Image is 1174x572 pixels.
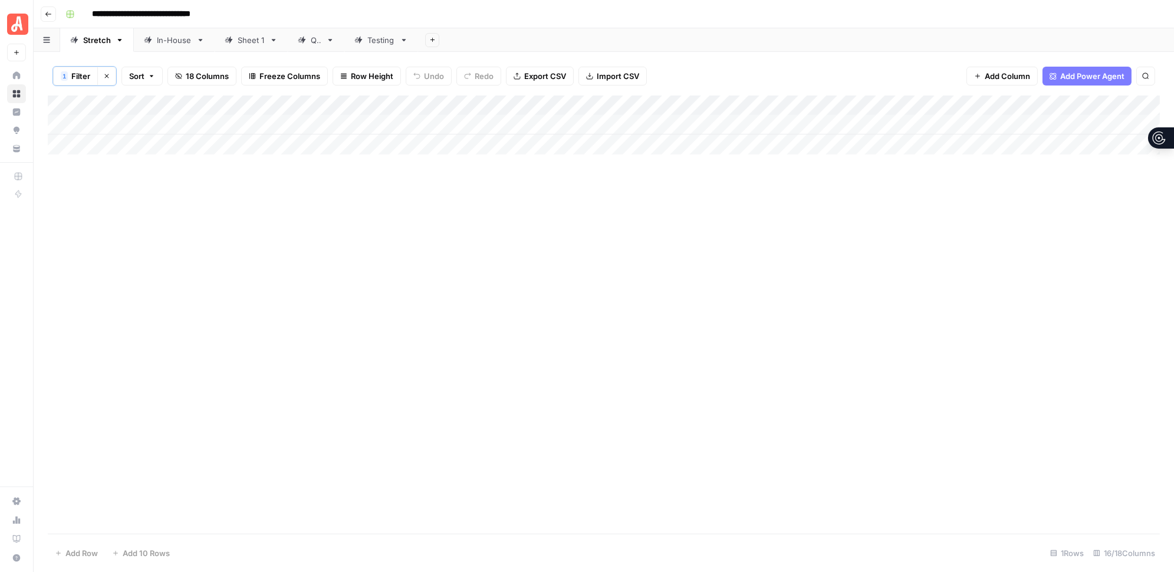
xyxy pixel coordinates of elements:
[53,67,97,86] button: 1Filter
[61,71,68,81] div: 1
[506,67,574,86] button: Export CSV
[157,34,192,46] div: In-House
[7,548,26,567] button: Help + Support
[1045,544,1089,563] div: 1 Rows
[424,70,444,82] span: Undo
[129,70,144,82] span: Sort
[167,67,236,86] button: 18 Columns
[7,103,26,121] a: Insights
[456,67,501,86] button: Redo
[134,28,215,52] a: In-House
[238,34,265,46] div: Sheet 1
[48,544,105,563] button: Add Row
[63,71,66,81] span: 1
[241,67,328,86] button: Freeze Columns
[105,544,177,563] button: Add 10 Rows
[344,28,418,52] a: Testing
[71,70,90,82] span: Filter
[578,67,647,86] button: Import CSV
[259,70,320,82] span: Freeze Columns
[288,28,344,52] a: QA
[966,67,1038,86] button: Add Column
[1060,70,1124,82] span: Add Power Agent
[7,9,26,39] button: Workspace: Angi
[367,34,395,46] div: Testing
[7,530,26,548] a: Learning Hub
[60,28,134,52] a: Stretch
[7,84,26,103] a: Browse
[83,34,111,46] div: Stretch
[406,67,452,86] button: Undo
[1043,67,1132,86] button: Add Power Agent
[985,70,1030,82] span: Add Column
[333,67,401,86] button: Row Height
[475,70,494,82] span: Redo
[311,34,321,46] div: QA
[121,67,163,86] button: Sort
[524,70,566,82] span: Export CSV
[351,70,393,82] span: Row Height
[7,121,26,140] a: Opportunities
[123,547,170,559] span: Add 10 Rows
[7,511,26,530] a: Usage
[7,66,26,85] a: Home
[186,70,229,82] span: 18 Columns
[215,28,288,52] a: Sheet 1
[7,492,26,511] a: Settings
[597,70,639,82] span: Import CSV
[7,14,28,35] img: Angi Logo
[1089,544,1160,563] div: 16/18 Columns
[65,547,98,559] span: Add Row
[7,139,26,158] a: Your Data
